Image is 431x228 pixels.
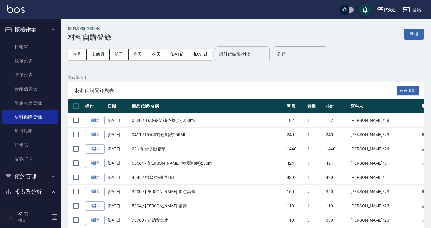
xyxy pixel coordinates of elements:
td: [PERSON_NAME] /23 [349,199,420,213]
p: 櫃台 [18,217,49,223]
td: 110 [324,199,349,213]
td: [PERSON_NAME] /28 [349,113,420,128]
td: [PERSON_NAME] /8 [349,156,420,170]
a: 掃碼打卡 [2,152,58,166]
td: 330 [324,213,349,227]
button: 新增 [404,29,424,40]
td: 420 [285,170,306,185]
th: 操作 [84,99,106,113]
h2: Employee Picking [68,27,112,31]
td: 420 [324,170,349,185]
td: 424 [285,156,306,170]
a: 編輯 [85,201,105,211]
td: 3000 / [PERSON_NAME]-嗆色染膏 [130,185,285,199]
p: 共 98 筆, 1 / 1 [68,75,424,80]
a: 編輯 [85,144,105,154]
td: [PERSON_NAME] /23 [349,185,420,199]
td: 28 / 珀藍防斷精華 [130,142,285,156]
button: 上個月 [87,49,110,60]
td: [DATE] [106,213,130,227]
th: 單價 [285,99,306,113]
td: 5004 / [PERSON_NAME]-染膏 [130,199,285,213]
td: [DATE] [106,199,130,213]
td: [PERSON_NAME] /8 [349,170,420,185]
button: [DATE] [189,49,212,60]
a: 排班表 [2,138,58,152]
td: [DATE] [106,156,130,170]
td: 320 [324,185,349,199]
button: save [359,4,371,16]
button: 前天 [110,49,129,60]
th: 數量 [306,99,324,113]
td: [DATE] [106,142,130,156]
a: 打帳單 [2,40,58,54]
th: 小計 [324,99,349,113]
div: PS62 [384,6,396,14]
button: 今天 [147,49,166,60]
h3: 材料自購登錄 [68,33,112,42]
button: 櫃檯作業 [2,22,58,38]
td: 0520 / TKO-彩染補色劑(小)250ml [130,113,285,128]
th: 商品代號/名稱 [130,99,285,113]
img: Logo [7,5,25,13]
td: 182 [324,113,349,128]
button: [DATE] [165,49,189,60]
td: 2 [306,185,324,199]
th: 日期 [106,99,130,113]
button: 本月 [68,49,87,60]
td: [DATE] [106,170,130,185]
button: 昨天 [129,49,147,60]
td: 182 [285,113,306,128]
a: 掛單列表 [2,68,58,82]
img: Person [5,211,17,223]
td: [PERSON_NAME] /23 [349,213,420,227]
td: 1 [306,142,324,156]
a: 營業儀表板 [2,82,58,96]
a: 編輯 [85,130,105,139]
td: 78780 / 超總雙氧水 [130,213,285,227]
td: 4545 / 娜普拉-縮毛1劑 [130,170,285,185]
td: 56564 / [PERSON_NAME]-大掃除(綠)230ml [130,156,285,170]
a: 報表匯出 [397,87,419,93]
h5: 公司 [18,211,49,217]
button: PS62 [374,4,398,16]
td: 110 [285,199,306,213]
td: [DATE] [106,128,130,142]
button: 報表匯出 [397,86,419,96]
a: 報表目錄 [2,202,58,216]
td: 240 [324,128,349,142]
th: 領料人 [349,99,420,113]
td: 424 [324,156,349,170]
td: [DATE] [106,185,130,199]
a: 帳單列表 [2,54,58,68]
a: 編輯 [85,216,105,225]
td: 1440 [285,142,306,156]
button: 預約管理 [2,169,58,184]
td: 110 [285,213,306,227]
td: 240 [285,128,306,142]
td: 1 [306,113,324,128]
td: 160 [285,185,306,199]
button: 報表及分析 [2,184,58,200]
td: [PERSON_NAME] /26 [349,142,420,156]
a: 每日結帳 [2,124,58,138]
a: 編輯 [85,159,105,168]
td: 1 [306,156,324,170]
td: 3 [306,213,324,227]
a: 編輯 [85,173,105,182]
td: 0411 / ROCK補色劑洗250ML [130,128,285,142]
td: [PERSON_NAME] /23 [349,128,420,142]
td: 1 [306,128,324,142]
span: 材料自購登錄列表 [75,88,397,94]
button: 登出 [400,4,424,15]
a: 新增 [404,31,424,37]
a: 編輯 [85,187,105,196]
td: 1440 [324,142,349,156]
a: 編輯 [85,116,105,125]
td: 1 [306,199,324,213]
a: 現金收支登錄 [2,96,58,110]
td: 1 [306,170,324,185]
a: 材料自購登錄 [2,110,58,124]
td: [DATE] [106,113,130,128]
